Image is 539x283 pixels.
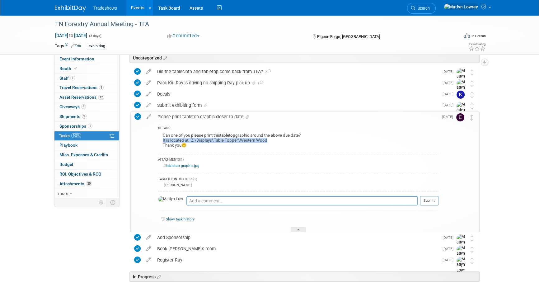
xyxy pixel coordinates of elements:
span: (1) [180,158,184,161]
img: ExhibitDay [55,5,86,12]
a: tabletop graphic.jpg [163,163,199,168]
span: Sponsorships [59,124,92,129]
span: Asset Reservations [59,95,104,100]
a: edit [143,69,154,74]
img: Kevin Fonseca [457,91,465,99]
span: Tradeshows [93,6,117,11]
span: 1 [99,85,104,90]
a: edit [143,235,154,240]
span: 1 [88,124,92,128]
i: Move task [471,247,474,252]
div: Register Ray [154,255,439,265]
img: Matlyn Lowrey [444,3,478,10]
span: Attachments [59,181,92,186]
img: Matlyn Lowrey [457,257,466,279]
span: Booth [59,66,78,71]
div: Please print tabletop graphic closer to date [154,111,438,122]
a: Travel Reservations1 [54,83,119,92]
div: Uncategorized [129,53,480,63]
span: 12 [98,95,104,100]
i: Move task [470,115,473,120]
i: Move task [471,92,474,98]
td: Toggle Event Tabs [107,198,120,206]
i: Move task [471,81,474,87]
span: Tasks [59,133,81,138]
a: Giveaways4 [54,102,119,112]
a: Edit [71,44,81,48]
img: Elizabeth Hisaw [456,113,464,121]
span: (1) [193,177,197,181]
span: Playbook [59,143,77,148]
a: Edit sections [156,273,161,280]
div: [PERSON_NAME] [163,183,192,187]
span: Misc. Expenses & Credits [59,152,108,157]
div: ATTACHMENTS [158,158,438,163]
a: Misc. Expenses & Credits [54,150,119,160]
i: Move task [471,69,474,75]
span: Budget [59,162,73,167]
span: [DATE] [443,69,457,74]
span: [DATE] [443,235,457,240]
span: [DATE] [DATE] [55,33,87,38]
img: Matlyn Lowrey [457,68,466,90]
span: [DATE] [443,92,457,96]
a: Playbook [54,141,119,150]
img: Matlyn Lowrey [457,245,466,267]
div: Pack Kit- Ray is driving no shipping-Ray pick up [154,78,439,88]
a: edit [143,80,154,86]
div: Decals [154,89,439,99]
span: to [68,33,74,38]
div: TAGGED CONTRIBUTORS [158,177,438,182]
div: Book [PERSON_NAME]'s room [154,243,439,254]
span: more [58,191,68,196]
div: Add Sponsorship [154,232,439,243]
span: [DATE] [443,81,457,85]
a: edit [143,257,154,263]
span: 2 [82,114,87,119]
a: Asset Reservations12 [54,93,119,102]
a: edit [143,114,154,120]
div: Event Format [422,32,486,42]
span: Travel Reservations [59,85,104,90]
div: Submit exhibiting form [154,100,439,111]
span: [DATE] [442,115,456,119]
a: Search [407,3,436,14]
span: 1 [70,76,75,80]
td: Tags [55,43,81,50]
span: Giveaways [59,104,86,109]
a: Edit sections [162,54,167,61]
td: Personalize Event Tab Strip [96,198,107,206]
span: Event Information [59,56,94,61]
span: (3 days) [88,34,101,38]
span: Staff [59,76,75,81]
a: more [54,189,119,198]
div: DETAILS [158,126,438,131]
a: Budget [54,160,119,169]
a: Booth [54,64,119,73]
span: 4 [81,104,86,109]
span: [DATE] [443,103,457,107]
img: Matlyn Lowrey [457,79,466,101]
img: Format-Inperson.png [464,33,470,38]
a: edit [143,246,154,252]
a: edit [143,91,154,97]
img: Matlyn Lowrey [457,102,466,124]
span: 2 [263,70,271,74]
i: Move task [471,235,474,241]
div: In Progress [129,271,480,282]
a: Attachments20 [54,179,119,189]
a: Show task history [166,217,195,221]
img: Matlyn Lowrey [457,234,466,256]
a: ROI, Objectives & ROO [54,170,119,179]
span: ROI, Objectives & ROO [59,172,101,177]
div: exhibiting [87,43,107,50]
span: Search [415,6,430,11]
span: Pigeon Forge, [GEOGRAPHIC_DATA] [317,34,380,39]
span: [DATE] [443,247,457,251]
div: TN Forestry Annual Meeting - TFA [53,19,449,30]
span: 1 [256,81,263,85]
a: Sponsorships1 [54,122,119,131]
span: 100% [71,133,81,138]
button: Submit [420,196,438,205]
div: Did the tablecloth and tabletop come back from TFA? [154,66,439,77]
